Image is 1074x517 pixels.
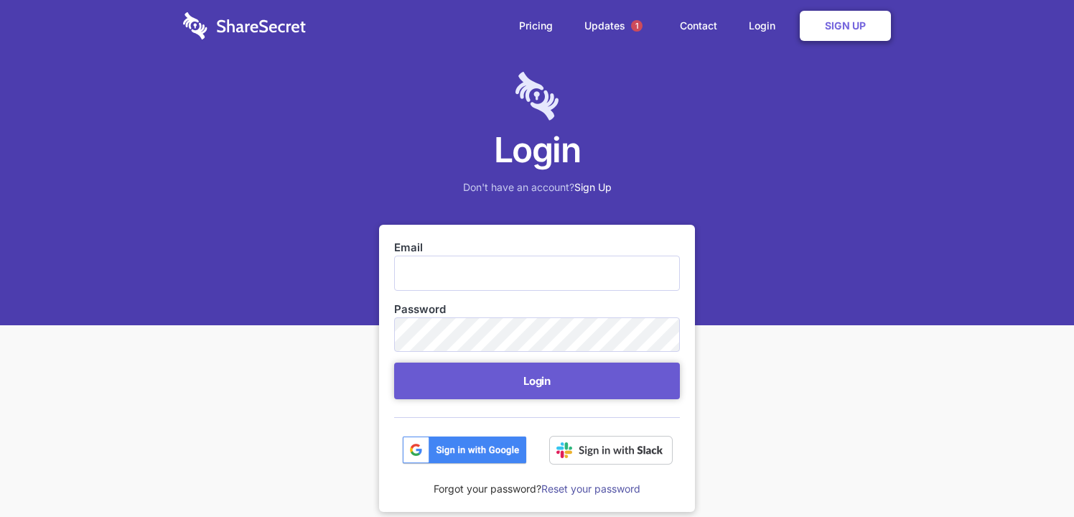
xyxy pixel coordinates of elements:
span: 1 [631,20,643,32]
img: logo-lt-purple-60x68@2x-c671a683ea72a1d466fb5d642181eefbee81c4e10ba9aed56c8e1d7e762e8086.png [515,72,559,121]
a: Sign Up [800,11,891,41]
img: logo-wordmark-white-trans-d4663122ce5f474addd5e946df7df03e33cb6a1c49d2221995e7729f52c070b2.svg [183,12,306,39]
a: Contact [666,4,732,48]
a: Reset your password [541,483,640,495]
div: Forgot your password? [394,465,680,497]
img: Sign in with Slack [549,436,673,465]
a: Login [734,4,797,48]
label: Email [394,240,680,256]
a: Sign Up [574,181,612,193]
button: Login [394,363,680,399]
img: btn_google_signin_dark_normal_web@2x-02e5a4921c5dab0481f19210d7229f84a41d9f18e5bdafae021273015eeb... [402,436,527,465]
a: Pricing [505,4,567,48]
label: Password [394,302,680,317]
